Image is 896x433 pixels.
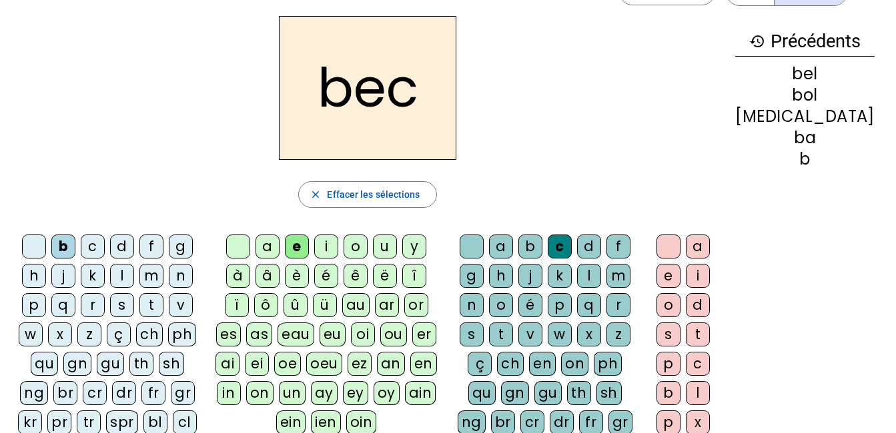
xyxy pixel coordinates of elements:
div: s [656,322,681,346]
div: â [256,264,280,288]
div: ô [254,293,278,317]
div: oeu [306,352,342,376]
div: bel [735,66,875,82]
div: qu [31,352,58,376]
div: w [19,322,43,346]
div: th [567,381,591,405]
div: on [561,352,588,376]
div: a [489,234,513,258]
div: s [460,322,484,346]
div: q [51,293,75,317]
div: c [686,352,710,376]
div: ar [375,293,399,317]
div: b [51,234,75,258]
div: u [373,234,397,258]
div: b [735,151,875,167]
div: br [53,381,77,405]
div: p [548,293,572,317]
div: z [606,322,630,346]
div: as [246,322,272,346]
div: o [656,293,681,317]
div: n [460,293,484,317]
div: k [81,264,105,288]
div: in [217,381,241,405]
div: y [402,234,426,258]
div: c [81,234,105,258]
div: ç [107,322,131,346]
div: è [285,264,309,288]
div: ï [225,293,249,317]
div: ph [168,322,196,346]
div: ain [405,381,436,405]
div: eu [320,322,346,346]
div: ey [343,381,368,405]
div: d [686,293,710,317]
div: ei [245,352,269,376]
div: x [577,322,601,346]
div: à [226,264,250,288]
div: v [169,293,193,317]
div: t [139,293,163,317]
div: th [129,352,153,376]
span: Effacer les sélections [327,187,420,203]
div: un [279,381,306,405]
div: dr [112,381,136,405]
div: oi [351,322,375,346]
div: or [404,293,428,317]
div: o [489,293,513,317]
div: ay [311,381,338,405]
div: ng [20,381,48,405]
div: c [548,234,572,258]
div: qu [468,381,496,405]
div: ch [136,322,163,346]
mat-icon: history [749,33,765,49]
div: [MEDICAL_DATA] [735,109,875,125]
div: g [460,264,484,288]
button: Effacer les sélections [298,181,436,208]
h2: bec [279,16,456,160]
div: g [169,234,193,258]
div: au [342,293,370,317]
div: j [518,264,542,288]
div: w [548,322,572,346]
div: d [577,234,601,258]
div: er [412,322,436,346]
div: bol [735,87,875,103]
mat-icon: close [310,189,322,201]
div: ü [313,293,337,317]
div: i [686,264,710,288]
div: eau [278,322,314,346]
div: es [216,322,241,346]
div: ba [735,130,875,146]
div: h [22,264,46,288]
div: é [518,293,542,317]
div: x [48,322,72,346]
div: ai [215,352,240,376]
div: î [402,264,426,288]
div: i [314,234,338,258]
div: ph [594,352,622,376]
div: an [377,352,405,376]
div: gu [97,352,124,376]
div: e [656,264,681,288]
div: gn [501,381,529,405]
div: t [489,322,513,346]
div: m [606,264,630,288]
div: b [518,234,542,258]
div: fr [141,381,165,405]
div: gr [171,381,195,405]
div: a [686,234,710,258]
div: oe [274,352,301,376]
div: m [139,264,163,288]
div: sh [159,352,184,376]
div: p [22,293,46,317]
h3: Précédents [735,27,875,57]
div: ez [348,352,372,376]
div: en [410,352,437,376]
div: f [606,234,630,258]
div: ê [344,264,368,288]
div: p [656,352,681,376]
div: ch [497,352,524,376]
div: o [344,234,368,258]
div: l [577,264,601,288]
